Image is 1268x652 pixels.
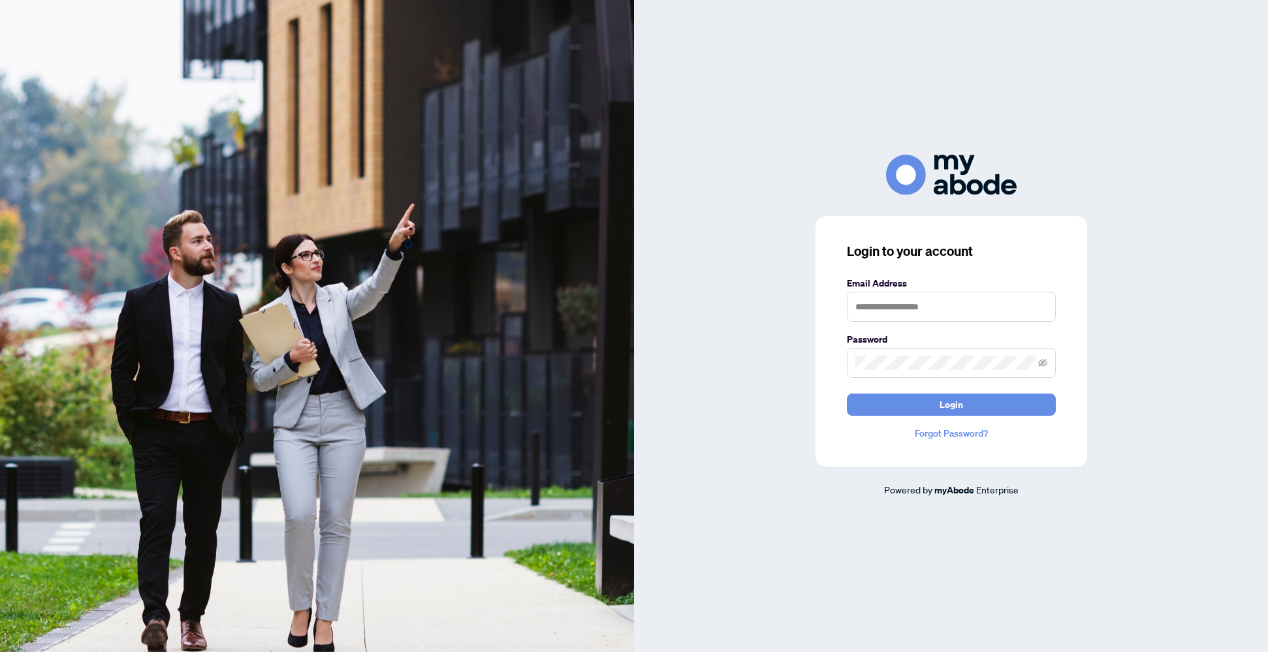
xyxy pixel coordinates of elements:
span: Powered by [884,484,932,495]
span: eye-invisible [1038,358,1047,367]
h3: Login to your account [847,242,1056,260]
a: Forgot Password? [847,426,1056,441]
img: ma-logo [886,155,1017,194]
span: Enterprise [976,484,1019,495]
button: Login [847,394,1056,416]
span: Login [940,394,963,415]
label: Password [847,332,1056,347]
a: myAbode [934,483,974,497]
label: Email Address [847,276,1056,290]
